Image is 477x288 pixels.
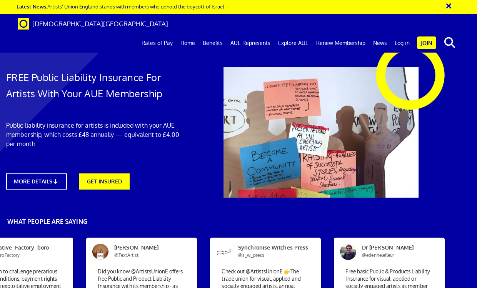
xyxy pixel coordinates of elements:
a: Join [417,37,436,49]
span: @TextArtist [114,252,138,258]
h1: FREE Public Liability Insurance For Artists With Your AUE Membership [6,69,183,102]
span: Synchronise Witches Press [232,244,306,259]
button: search [438,35,461,51]
a: GET INSURED [79,173,130,190]
span: [PERSON_NAME] [108,244,182,259]
a: Latest News:Artists’ Union England stands with members who uphold the boycott of Israel → [17,3,230,10]
strong: Latest News: [17,3,47,10]
a: Renew Membership [312,33,369,53]
a: Rates of Pay [138,33,177,53]
p: Public liability insurance for artists is included with your AUE membership, which costs £48 annu... [6,121,183,148]
a: Brand [DEMOGRAPHIC_DATA][GEOGRAPHIC_DATA] [12,14,174,33]
a: Home [177,33,199,53]
span: [DEMOGRAPHIC_DATA][GEOGRAPHIC_DATA] [32,20,168,28]
span: Dr [PERSON_NAME] [356,244,430,259]
span: @s_w_press [238,252,264,258]
a: Log in [391,33,414,53]
a: Explore AUE [274,33,312,53]
a: AUE Represents [227,33,274,53]
a: News [369,33,391,53]
a: Benefits [199,33,227,53]
span: @etiennelefleur [362,252,394,258]
a: MORE DETAILS [6,173,67,190]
